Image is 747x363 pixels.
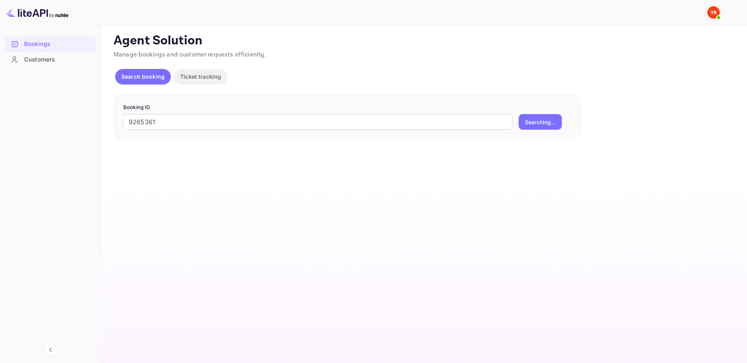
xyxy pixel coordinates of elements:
a: Bookings [5,37,96,51]
div: Customers [24,55,92,64]
button: Searching... [519,114,562,130]
img: Yandex Support [707,6,720,19]
div: Bookings [24,40,92,49]
button: Collapse navigation [44,343,58,357]
p: Booking ID [123,104,571,111]
p: Ticket tracking [180,72,221,81]
span: Manage bookings and customer requests efficiently. [114,51,266,59]
p: Agent Solution [114,33,733,49]
img: LiteAPI logo [6,6,68,19]
div: Bookings [5,37,96,52]
a: Customers [5,52,96,67]
input: Enter Booking ID (e.g., 63782194) [123,114,512,130]
p: Search booking [121,72,165,81]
